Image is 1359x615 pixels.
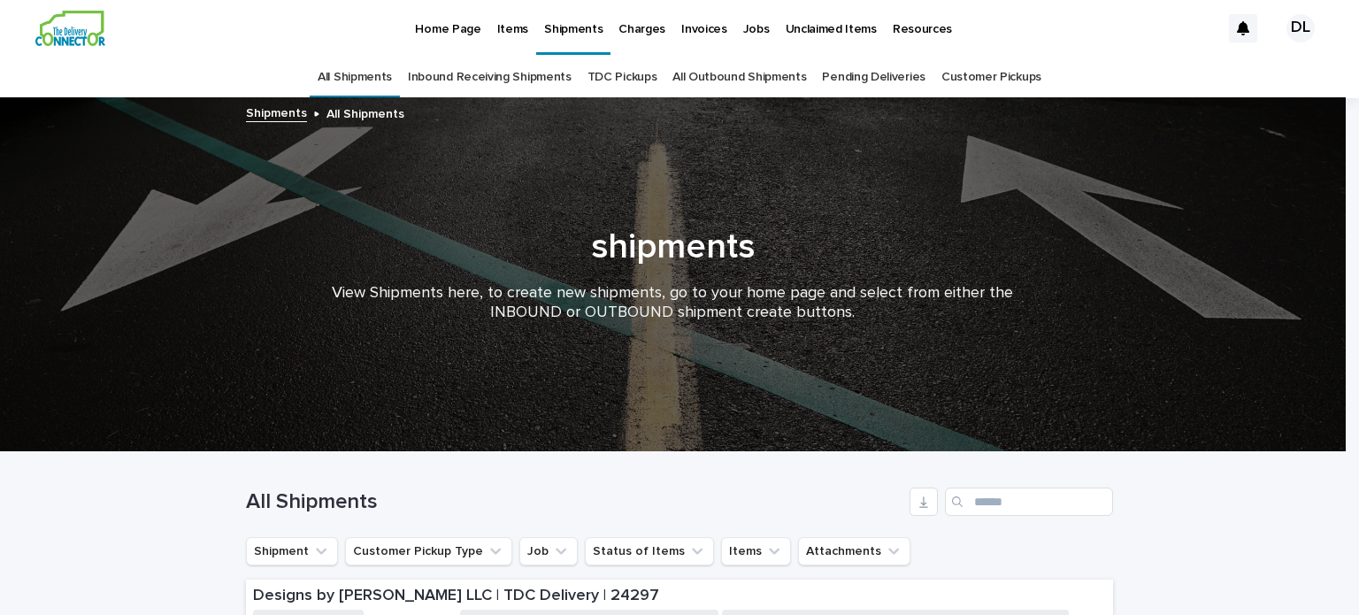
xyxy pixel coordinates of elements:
a: TDC Pickups [587,57,657,98]
button: Status of Items [585,537,714,565]
p: View Shipments here, to create new shipments, go to your home page and select from either the INB... [319,284,1026,322]
button: Attachments [798,537,910,565]
button: Customer Pickup Type [345,537,512,565]
p: All Shipments [326,103,404,122]
h1: All Shipments [246,489,902,515]
a: Customer Pickups [941,57,1041,98]
a: Inbound Receiving Shipments [408,57,572,98]
a: Pending Deliveries [822,57,925,98]
a: All Shipments [318,57,392,98]
a: All Outbound Shipments [672,57,806,98]
h1: shipments [239,226,1106,268]
a: Shipments [246,102,307,122]
button: Items [721,537,791,565]
p: Designs by [PERSON_NAME] LLC | TDC Delivery | 24297 [253,587,1106,606]
input: Search [945,488,1113,516]
img: aCWQmA6OSGG0Kwt8cj3c [35,11,105,46]
div: DL [1286,14,1315,42]
button: Job [519,537,578,565]
button: Shipment [246,537,338,565]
